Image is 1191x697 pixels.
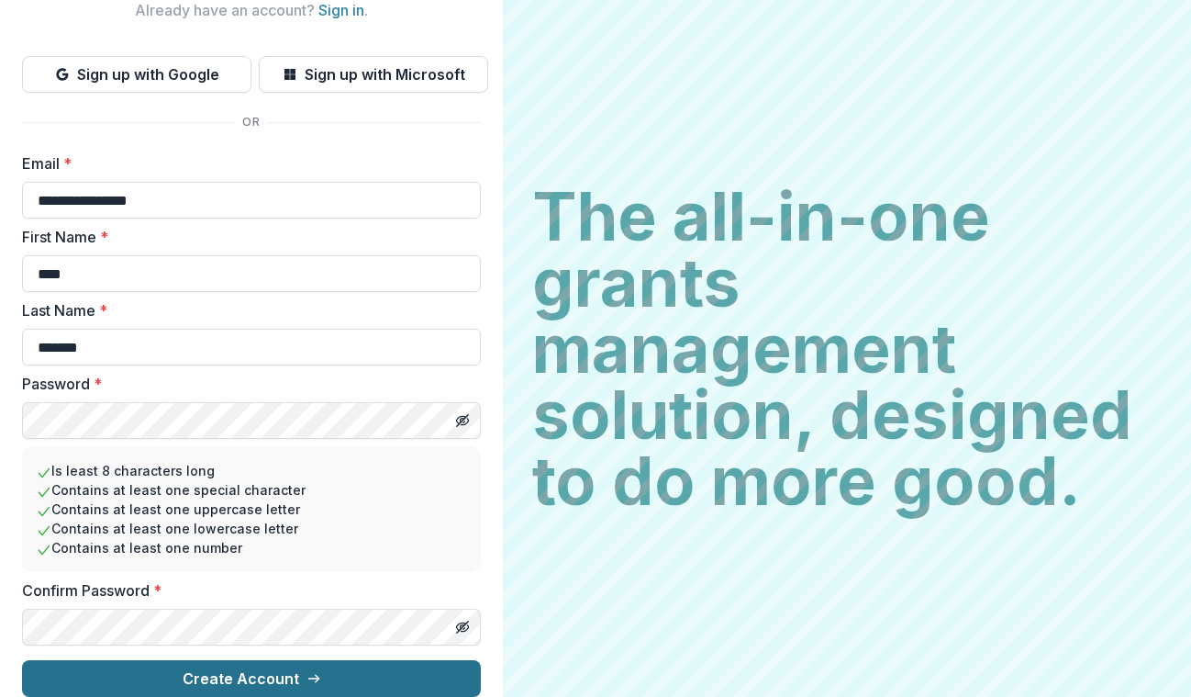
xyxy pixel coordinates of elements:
li: Contains at least one lowercase letter [37,519,466,538]
button: Sign up with Google [22,56,251,93]
button: Sign up with Microsoft [259,56,488,93]
li: Is least 8 characters long [37,461,466,480]
button: Toggle password visibility [448,613,477,642]
label: Email [22,152,470,174]
button: Toggle password visibility [448,406,477,435]
label: Last Name [22,299,470,321]
label: First Name [22,226,470,248]
li: Contains at least one special character [37,480,466,500]
li: Contains at least one number [37,538,466,557]
label: Confirm Password [22,579,470,601]
h2: Already have an account? . [22,2,481,19]
label: Password [22,373,470,395]
a: Sign in [318,1,364,19]
li: Contains at least one uppercase letter [37,500,466,519]
button: Create Account [22,660,481,697]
